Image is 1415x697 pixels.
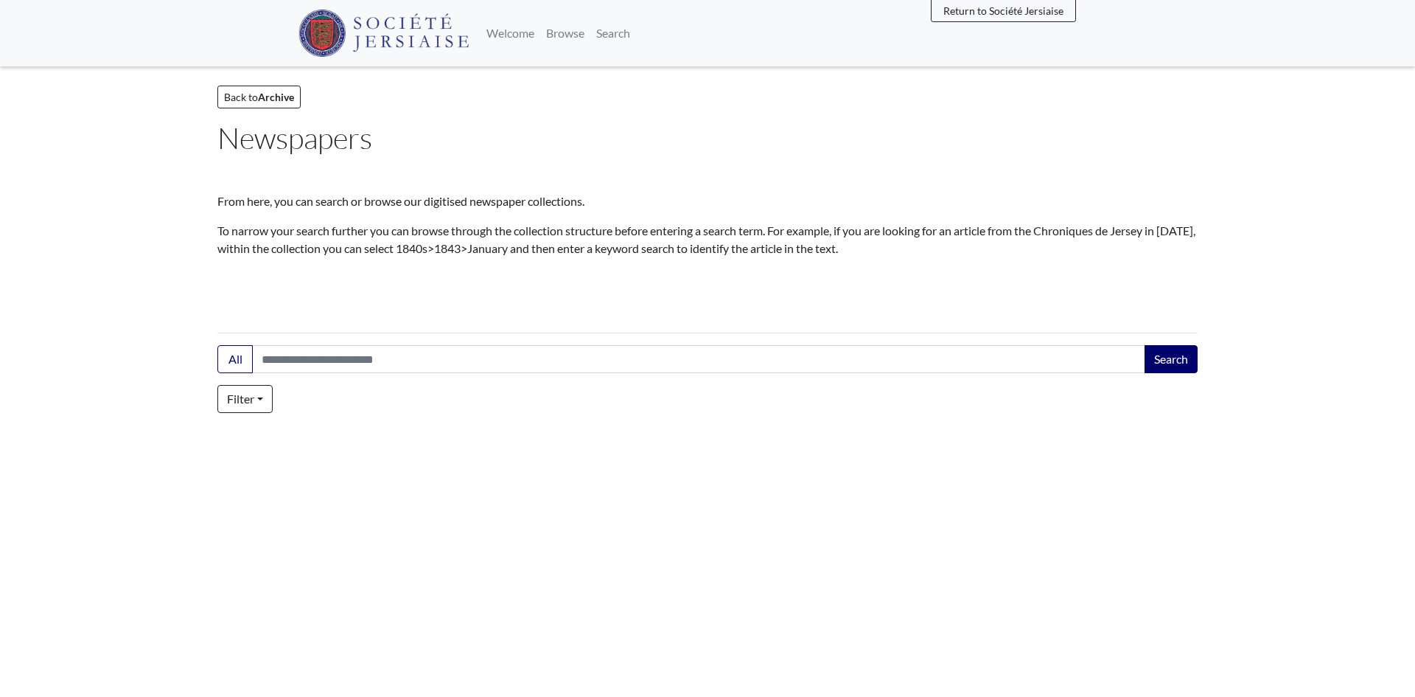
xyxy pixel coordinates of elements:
h1: Newspapers [217,120,1198,156]
a: Filter [217,385,273,413]
p: From here, you can search or browse our digitised newspaper collections. [217,193,1198,210]
button: All [217,345,253,373]
strong: Archive [258,91,294,103]
input: Search this collection... [252,345,1146,373]
button: Search [1145,345,1198,373]
img: Société Jersiaise [298,10,469,57]
a: Welcome [481,18,540,48]
span: Return to Société Jersiaise [943,4,1063,17]
a: Browse [540,18,590,48]
a: Société Jersiaise logo [298,6,469,60]
a: Search [590,18,636,48]
a: Back toArchive [217,86,301,108]
p: To narrow your search further you can browse through the collection structure before entering a s... [217,222,1198,257]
